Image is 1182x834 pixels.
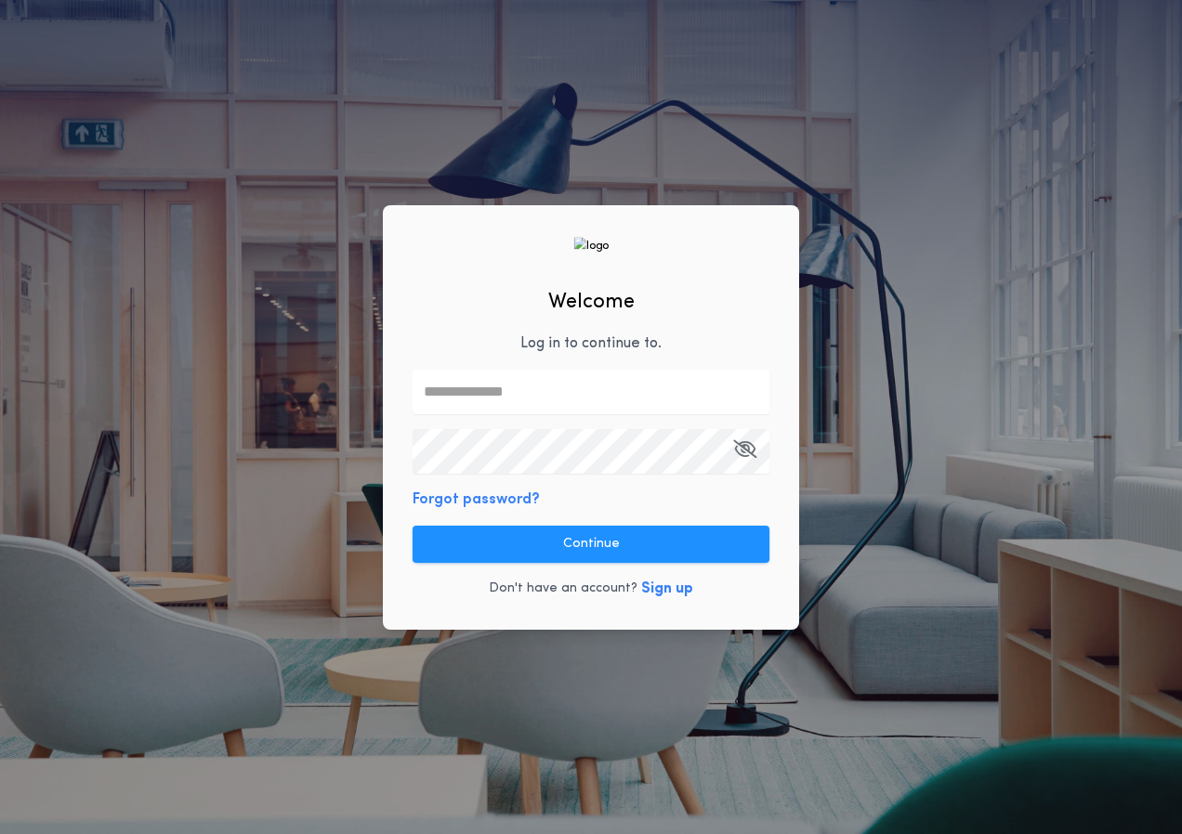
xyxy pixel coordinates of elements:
p: Don't have an account? [489,580,637,598]
h2: Welcome [548,287,635,318]
p: Log in to continue to . [520,332,662,355]
button: Sign up [641,578,693,600]
button: Forgot password? [413,489,540,511]
button: Continue [413,526,769,563]
img: logo [573,237,609,254]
